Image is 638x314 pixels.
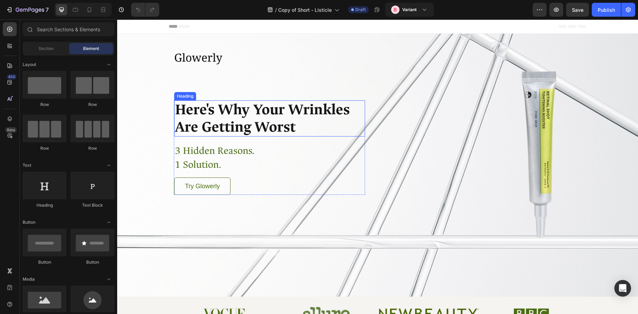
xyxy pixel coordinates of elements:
[71,259,114,265] div: Button
[117,19,638,314] iframe: Design area
[103,217,114,228] span: Toggle open
[23,259,66,265] div: Button
[23,219,35,225] span: Button
[46,6,49,14] p: 7
[103,274,114,285] span: Toggle open
[83,46,99,52] span: Element
[572,7,583,13] span: Save
[71,202,114,208] div: Text Block
[23,162,31,168] span: Text
[275,6,277,14] span: /
[402,6,417,13] h3: Variant
[614,280,631,297] div: Open Intercom Messenger
[355,7,366,13] span: Draft
[23,61,36,68] span: Layout
[23,202,66,208] div: Heading
[131,3,159,17] div: Undo/Redo
[5,127,17,133] div: Beta
[278,6,332,14] span: Copy of Short - Listicle
[598,6,615,14] div: Publish
[186,287,233,301] img: gempages_572716836894802816-ae783e98-a808-47ea-969f-771694ff06c1.png
[23,22,114,36] input: Search Sections & Elements
[103,59,114,70] span: Toggle open
[396,286,432,302] img: gempages_572716836894802816-0039531e-6ad8-4c4d-b73d-1e8cf2bada29.png
[394,6,397,13] p: B
[262,289,362,300] img: gempages_572716836894802816-fc55695d-94a2-4d69-98d7-18a398cfb88e.png
[23,276,35,282] span: Media
[86,289,128,300] img: gempages_572716836894802816-8ed31941-d102-4185-8396-604d03542fbd.png
[71,145,114,151] div: Row
[23,101,66,108] div: Row
[566,3,589,17] button: Save
[23,145,66,151] div: Row
[385,3,434,17] button: BVariant
[71,101,114,108] div: Row
[103,160,114,171] span: Toggle open
[592,3,621,17] button: Publish
[39,46,54,52] span: Section
[7,74,17,80] div: 450
[3,3,52,17] button: 7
